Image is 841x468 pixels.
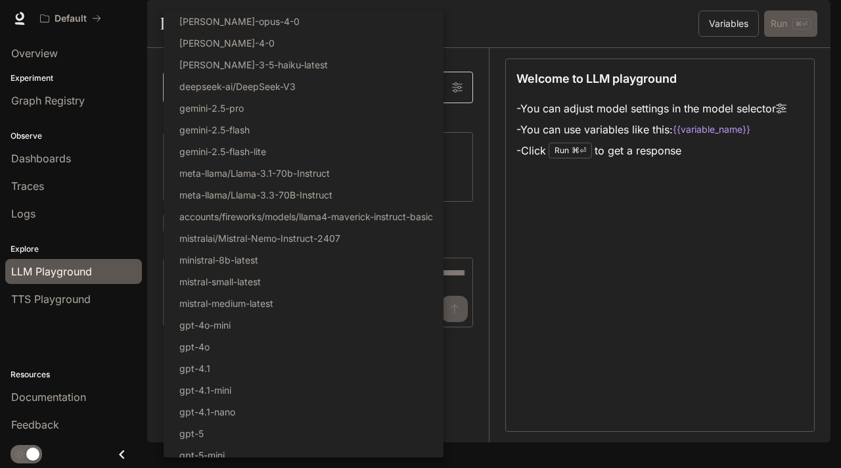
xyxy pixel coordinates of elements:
[179,166,330,180] p: meta-llama/Llama-3.1-70b-Instruct
[179,123,250,137] p: gemini-2.5-flash
[179,36,275,50] p: [PERSON_NAME]-4-0
[179,318,231,332] p: gpt-4o-mini
[179,231,340,245] p: mistralai/Mistral-Nemo-Instruct-2407
[179,101,244,115] p: gemini-2.5-pro
[179,427,204,440] p: gpt-5
[179,383,231,397] p: gpt-4.1-mini
[179,14,300,28] p: [PERSON_NAME]-opus-4-0
[179,448,225,462] p: gpt-5-mini
[179,275,261,289] p: mistral-small-latest
[179,210,433,223] p: accounts/fireworks/models/llama4-maverick-instruct-basic
[179,58,328,72] p: [PERSON_NAME]-3-5-haiku-latest
[179,188,332,202] p: meta-llama/Llama-3.3-70B-Instruct
[179,405,235,419] p: gpt-4.1-nano
[179,340,210,354] p: gpt-4o
[179,253,258,267] p: ministral-8b-latest
[179,145,266,158] p: gemini-2.5-flash-lite
[179,296,273,310] p: mistral-medium-latest
[179,80,296,93] p: deepseek-ai/DeepSeek-V3
[179,362,210,375] p: gpt-4.1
